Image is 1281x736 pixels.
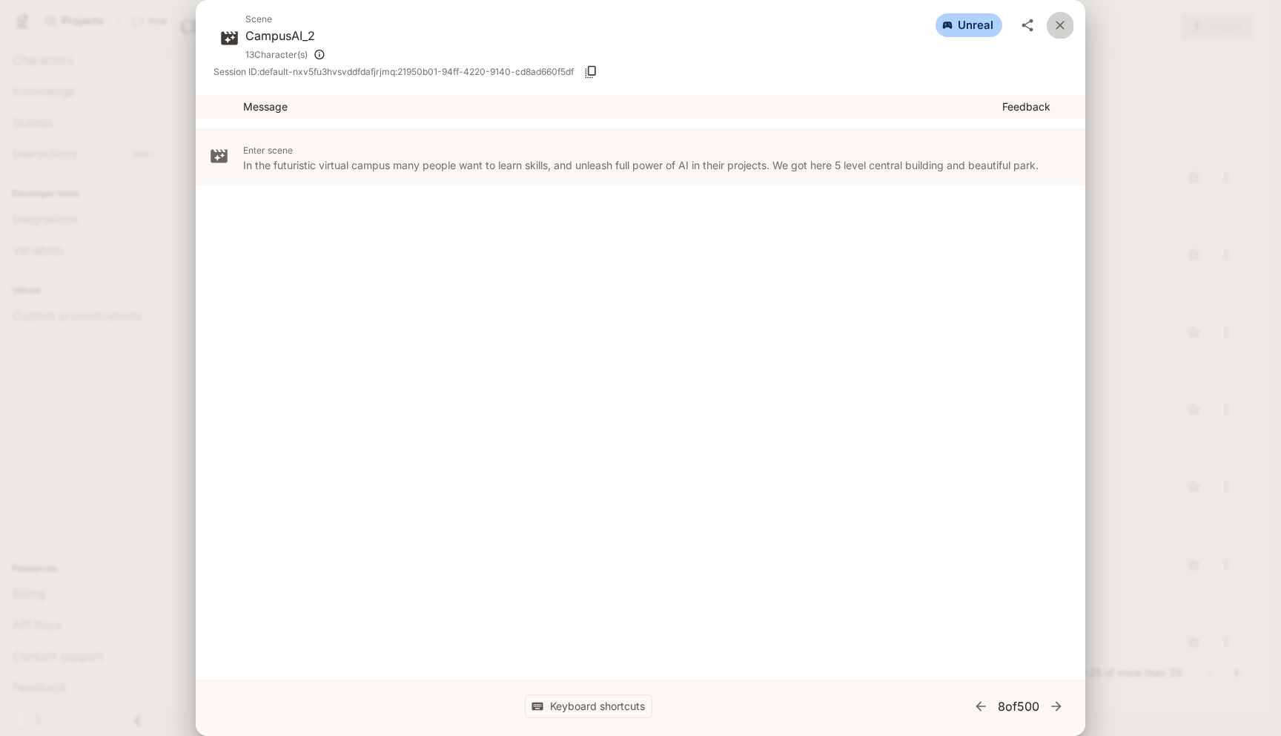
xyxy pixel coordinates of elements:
button: Keyboard shortcuts [525,694,652,719]
span: Scene [245,12,325,27]
div: AI Gym Guide, AI Alfred von Cache, Anna Oshee, Business Advisor, AI Gynvael Qbit, AI Mary Hidden,... [245,45,325,65]
span: Session ID: default-nxv5fu3hvsvddfdafjrjmq:21950b01-94ff-4220-9140-cd8ad660f5df [213,65,574,79]
span: Enter scene [243,145,293,156]
p: In the futuristic virtual campus many people want to learn skills, and unleash full power of AI i... [243,158,1073,173]
p: CampusAI_2 [245,27,325,45]
span: unreal [949,18,1002,33]
p: Message [243,99,1002,114]
p: 8 of 500 [998,697,1039,715]
span: 13 Character(s) [245,47,308,62]
button: share [1014,12,1041,39]
button: close [1047,12,1073,39]
p: Feedback [1002,99,1073,114]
